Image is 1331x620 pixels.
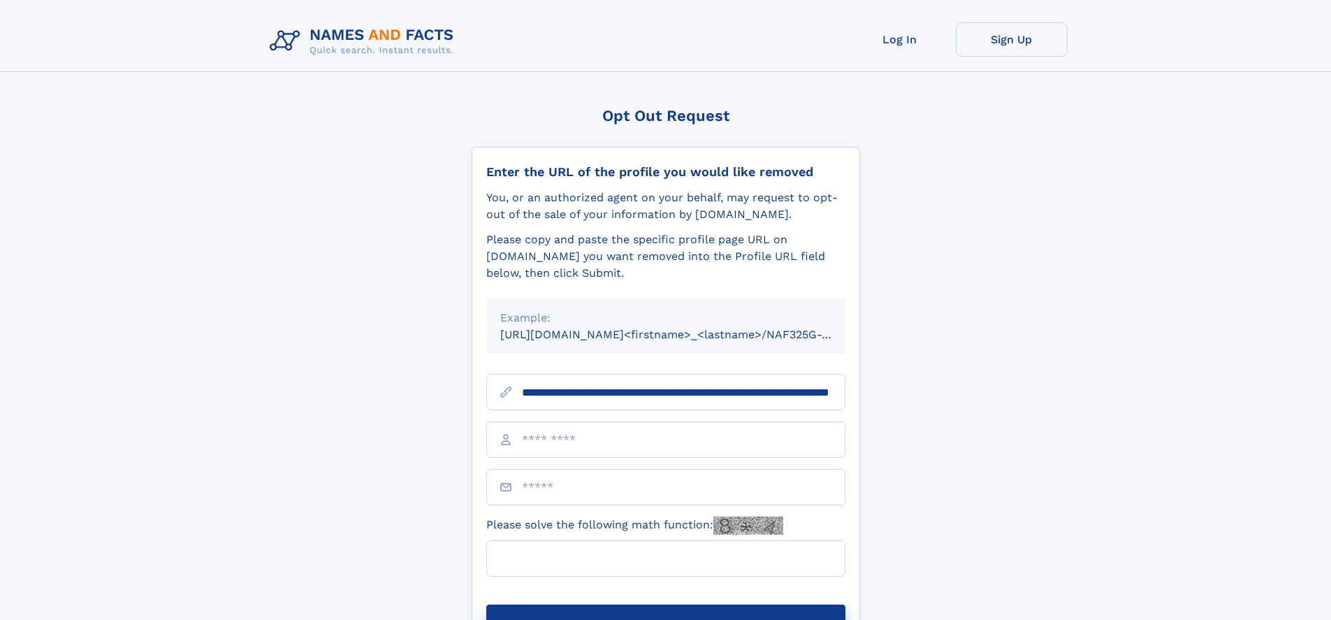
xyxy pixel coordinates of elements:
[486,231,845,282] div: Please copy and paste the specific profile page URL on [DOMAIN_NAME] you want removed into the Pr...
[264,22,465,60] img: Logo Names and Facts
[472,107,860,124] div: Opt Out Request
[486,189,845,223] div: You, or an authorized agent on your behalf, may request to opt-out of the sale of your informatio...
[956,22,1068,57] a: Sign Up
[500,328,872,341] small: [URL][DOMAIN_NAME]<firstname>_<lastname>/NAF325G-xxxxxxxx
[486,517,783,535] label: Please solve the following math function:
[500,310,831,326] div: Example:
[486,164,845,180] div: Enter the URL of the profile you would like removed
[844,22,956,57] a: Log In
